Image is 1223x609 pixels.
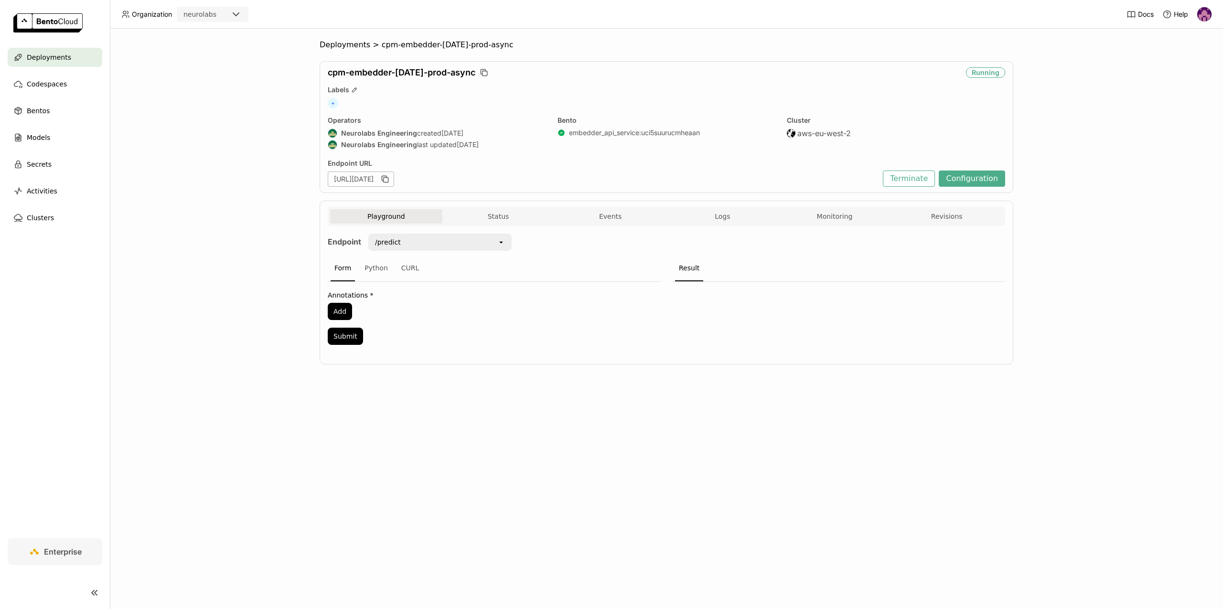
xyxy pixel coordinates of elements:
[328,140,546,150] div: last updated
[441,129,463,138] span: [DATE]
[554,209,666,224] button: Events
[370,40,382,50] span: >
[890,209,1003,224] button: Revisions
[27,132,50,143] span: Models
[44,547,82,556] span: Enterprise
[328,171,394,187] div: [URL][DATE]
[1162,10,1188,19] div: Help
[787,116,1005,125] div: Cluster
[328,128,546,138] div: created
[27,212,54,224] span: Clusters
[328,129,337,138] img: Neurolabs Engineering
[402,237,403,247] input: Selected /predict.
[341,140,417,149] strong: Neurolabs Engineering
[397,256,423,281] div: CURL
[27,159,52,170] span: Secrets
[8,75,102,94] a: Codespaces
[328,116,546,125] div: Operators
[569,128,700,137] a: embedder_api_service:uci5suurucmheaan
[13,13,83,32] img: logo
[8,128,102,147] a: Models
[328,237,361,246] strong: Endpoint
[375,237,401,247] div: /predict
[328,291,661,299] label: Annotations *
[320,40,1013,50] nav: Breadcrumbs navigation
[328,140,337,149] img: Neurolabs Engineering
[27,105,50,117] span: Bentos
[320,40,370,50] span: Deployments
[328,303,352,320] button: Add
[8,101,102,120] a: Bentos
[341,129,417,138] strong: Neurolabs Engineering
[966,67,1005,78] div: Running
[330,209,442,224] button: Playground
[1126,10,1154,19] a: Docs
[382,40,514,50] span: cpm-embedder-[DATE]-prod-async
[132,10,172,19] span: Organization
[715,212,730,221] span: Logs
[939,171,1005,187] button: Configuration
[361,256,392,281] div: Python
[217,10,218,20] input: Selected neurolabs.
[797,128,851,138] span: aws-eu-west-2
[457,140,479,149] span: [DATE]
[1138,10,1154,19] span: Docs
[27,78,67,90] span: Codespaces
[331,256,355,281] div: Form
[183,10,216,19] div: neurolabs
[8,155,102,174] a: Secrets
[328,159,878,168] div: Endpoint URL
[883,171,935,187] button: Terminate
[497,238,505,246] svg: open
[779,209,891,224] button: Monitoring
[328,67,475,78] span: cpm-embedder-[DATE]-prod-async
[675,256,703,281] div: Result
[27,185,57,197] span: Activities
[558,116,776,125] div: Bento
[328,85,1005,94] div: Labels
[8,48,102,67] a: Deployments
[442,209,555,224] button: Status
[8,182,102,201] a: Activities
[328,328,363,345] button: Submit
[1197,7,1212,21] img: Mathew Robinson
[1174,10,1188,19] span: Help
[27,52,71,63] span: Deployments
[8,538,102,565] a: Enterprise
[8,208,102,227] a: Clusters
[328,98,338,108] span: +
